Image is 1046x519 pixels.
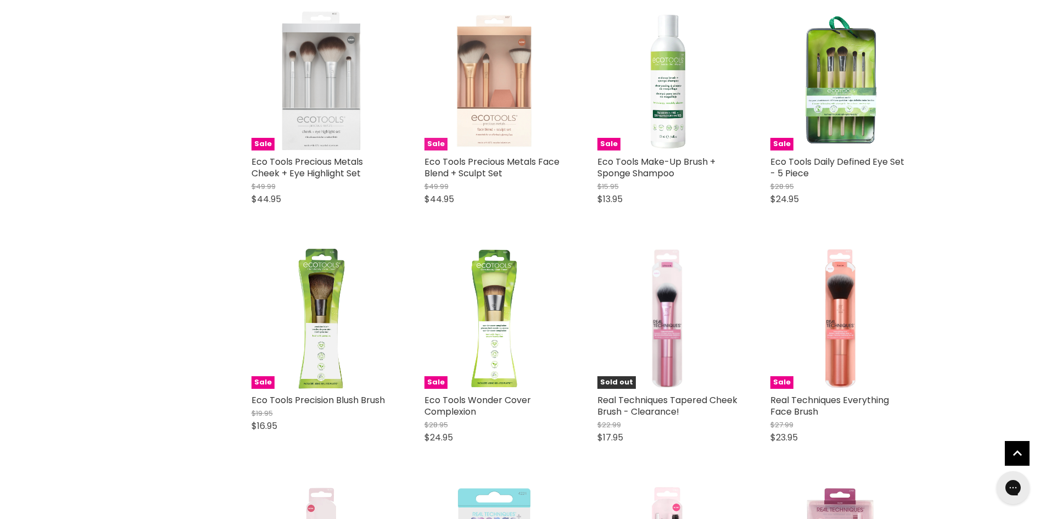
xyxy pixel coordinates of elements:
[597,431,623,444] span: $17.95
[597,155,715,180] a: Eco Tools Make-Up Brush + Sponge Shampoo
[770,138,793,150] span: Sale
[770,420,793,430] span: $27.99
[251,10,391,150] img: Eco Tools Precious Metals Cheek + Eye Highlight Set
[770,394,889,418] a: Real Techniques Everything Face Brush
[770,249,910,389] a: Real Techniques Everything Face BrushSale
[251,420,277,432] span: $16.95
[770,181,794,192] span: $28.95
[770,155,904,180] a: Eco Tools Daily Defined Eye Set - 5 Piece
[251,376,275,389] span: Sale
[251,193,281,205] span: $44.95
[991,467,1035,508] iframe: Gorgias live chat messenger
[424,249,564,389] img: Eco Tools Wonder Cover Complexion
[597,420,621,430] span: $22.99
[770,10,910,150] img: Eco Tools Daily Defined Eye Set - 5 Piece
[597,181,619,192] span: $15.95
[770,249,910,389] img: Real Techniques Everything Face Brush
[597,138,620,150] span: Sale
[597,10,737,150] img: Eco Tools Make-Up Brush + Sponge Shampoo
[424,431,453,444] span: $24.95
[424,138,448,150] span: Sale
[424,394,531,418] a: Eco Tools Wonder Cover Complexion
[597,10,737,150] a: Eco Tools Make-Up Brush + Sponge ShampooSale
[424,155,560,180] a: Eco Tools Precious Metals Face Blend + Sculpt Set
[424,10,564,150] a: Eco Tools Precious Metals Face Blend + Sculpt SetSale
[597,394,737,418] a: Real Techniques Tapered Cheek Brush - Clearance!
[251,408,273,418] span: $19.95
[770,193,799,205] span: $24.95
[251,249,391,389] img: Eco Tools Precision Blush Brush
[251,181,276,192] span: $49.99
[597,376,636,389] span: Sold out
[424,376,448,389] span: Sale
[424,10,564,150] img: Eco Tools Precious Metals Face Blend + Sculpt Set
[597,249,737,389] a: Real Techniques Tapered Cheek Brush - Clearance!Sold out
[251,155,363,180] a: Eco Tools Precious Metals Cheek + Eye Highlight Set
[251,138,275,150] span: Sale
[770,376,793,389] span: Sale
[597,249,737,389] img: Real Techniques Tapered Cheek Brush - Clearance!
[424,181,449,192] span: $49.99
[251,10,391,150] a: Eco Tools Precious Metals Cheek + Eye Highlight SetSale
[424,249,564,389] a: Eco Tools Wonder Cover ComplexionSale
[424,420,448,430] span: $28.95
[597,193,623,205] span: $13.95
[251,394,385,406] a: Eco Tools Precision Blush Brush
[770,10,910,150] a: Eco Tools Daily Defined Eye Set - 5 PieceSale
[770,431,798,444] span: $23.95
[251,249,391,389] a: Eco Tools Precision Blush BrushSale
[424,193,454,205] span: $44.95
